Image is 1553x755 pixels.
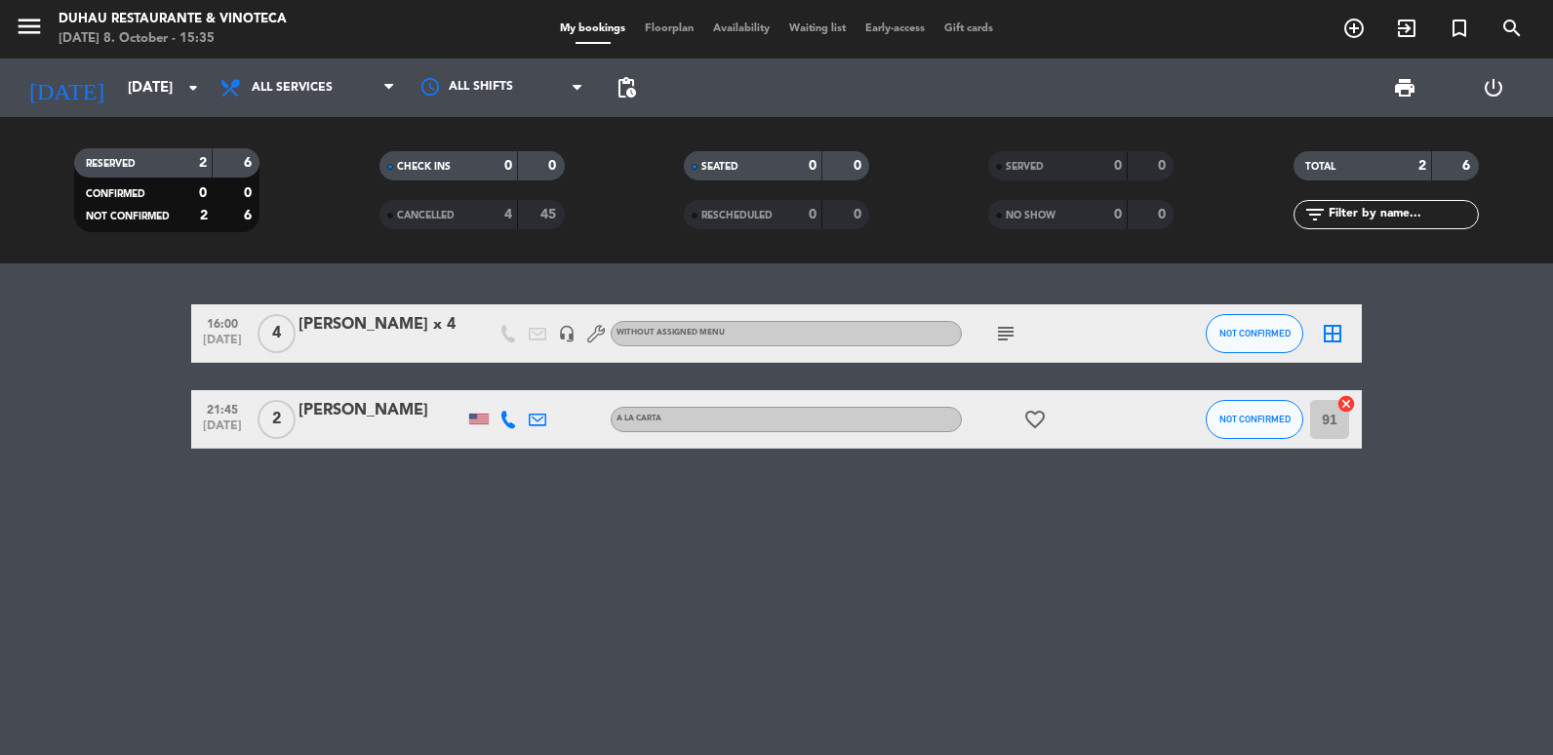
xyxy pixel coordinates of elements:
strong: 45 [540,208,560,221]
strong: 0 [854,208,865,221]
strong: 0 [854,159,865,173]
span: 2 [258,400,296,439]
span: TOTAL [1305,162,1335,172]
strong: 6 [244,209,256,222]
div: Duhau Restaurante & Vinoteca [59,10,287,29]
span: Floorplan [635,23,703,34]
strong: 0 [1114,159,1122,173]
span: print [1393,76,1416,99]
strong: 6 [1462,159,1474,173]
span: Availability [703,23,779,34]
span: Early-access [856,23,935,34]
strong: 2 [200,209,208,222]
i: menu [15,12,44,41]
strong: 2 [199,156,207,170]
span: Without assigned menu [617,329,725,337]
span: pending_actions [615,76,638,99]
span: 4 [258,314,296,353]
span: CANCELLED [397,211,455,220]
strong: 0 [504,159,512,173]
span: NOT CONFIRMED [1219,414,1291,424]
input: Filter by name... [1327,204,1478,225]
i: power_settings_new [1482,76,1505,99]
span: All services [252,81,333,95]
span: SERVED [1006,162,1044,172]
strong: 2 [1418,159,1426,173]
i: border_all [1321,322,1344,345]
span: [DATE] [198,334,247,356]
span: A LA CARTA [617,415,661,422]
span: My bookings [550,23,635,34]
i: favorite_border [1023,408,1047,431]
button: NOT CONFIRMED [1206,314,1303,353]
span: [DATE] [198,419,247,442]
button: menu [15,12,44,48]
i: headset_mic [558,325,576,342]
i: add_circle_outline [1342,17,1366,40]
span: NOT CONFIRMED [86,212,170,221]
i: subject [994,322,1017,345]
div: [PERSON_NAME] [299,398,464,423]
div: LOG OUT [1450,59,1539,117]
span: CHECK INS [397,162,451,172]
span: 16:00 [198,311,247,334]
i: arrow_drop_down [181,76,205,99]
div: [DATE] 8. October - 15:35 [59,29,287,49]
i: cancel [1336,394,1356,414]
span: NO SHOW [1006,211,1055,220]
span: RESERVED [86,159,136,169]
span: Gift cards [935,23,1003,34]
strong: 0 [1158,159,1170,173]
span: SEATED [701,162,738,172]
strong: 0 [809,208,816,221]
div: [PERSON_NAME] x 4 [299,312,464,338]
span: 21:45 [198,397,247,419]
strong: 0 [1114,208,1122,221]
i: exit_to_app [1395,17,1418,40]
strong: 0 [548,159,560,173]
button: NOT CONFIRMED [1206,400,1303,439]
strong: 0 [809,159,816,173]
strong: 0 [1158,208,1170,221]
strong: 6 [244,156,256,170]
span: RESCHEDULED [701,211,773,220]
strong: 4 [504,208,512,221]
span: Waiting list [779,23,856,34]
span: CONFIRMED [86,189,145,199]
strong: 0 [199,186,207,200]
i: [DATE] [15,66,118,109]
i: filter_list [1303,203,1327,226]
span: NOT CONFIRMED [1219,328,1291,338]
i: turned_in_not [1448,17,1471,40]
strong: 0 [244,186,256,200]
i: search [1500,17,1524,40]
